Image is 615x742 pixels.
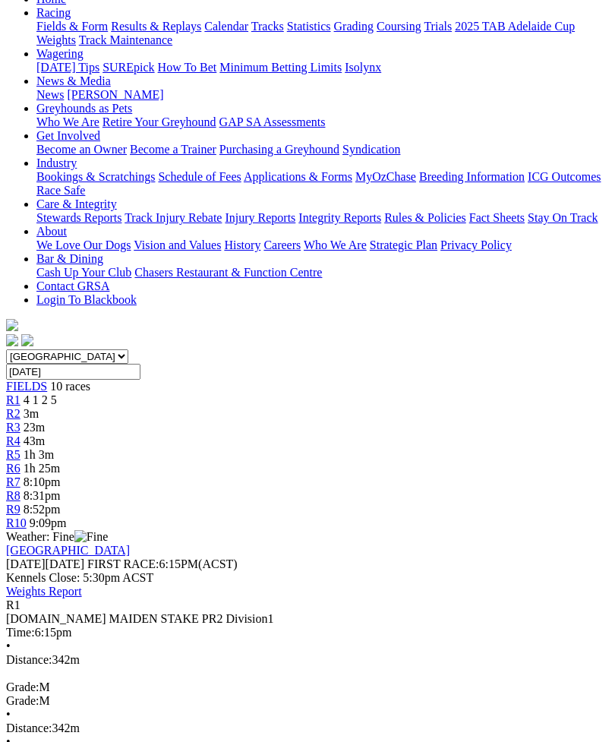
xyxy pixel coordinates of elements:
a: Track Injury Rebate [125,211,222,224]
a: Become an Owner [36,143,127,156]
a: Coursing [377,20,421,33]
a: History [224,238,260,251]
img: logo-grsa-white.png [6,319,18,331]
a: MyOzChase [355,170,416,183]
div: [DOMAIN_NAME] MAIDEN STAKE PR2 Division1 [6,612,609,626]
a: R3 [6,421,20,434]
a: [PERSON_NAME] [67,88,163,101]
span: R1 [6,598,20,611]
div: News & Media [36,88,609,102]
div: Get Involved [36,143,609,156]
a: About [36,225,67,238]
a: Fact Sheets [469,211,525,224]
a: GAP SA Assessments [219,115,326,128]
a: Statistics [287,20,331,33]
a: [GEOGRAPHIC_DATA] [6,544,130,557]
a: Minimum Betting Limits [219,61,342,74]
a: Stewards Reports [36,211,121,224]
a: SUREpick [102,61,154,74]
a: R1 [6,393,20,406]
a: Weights Report [6,585,82,598]
div: Industry [36,170,609,197]
span: Grade: [6,680,39,693]
a: How To Bet [158,61,217,74]
span: • [6,639,11,652]
span: 6:15PM(ACST) [87,557,238,570]
span: 1h 3m [24,448,54,461]
span: Time: [6,626,35,639]
a: Retire Your Greyhound [102,115,216,128]
span: 8:52pm [24,503,61,516]
span: 9:09pm [30,516,67,529]
div: 342m [6,653,609,667]
input: Select date [6,364,140,380]
a: [DATE] Tips [36,61,99,74]
div: Kennels Close: 5:30pm ACST [6,571,609,585]
a: Tracks [251,20,284,33]
a: Industry [36,156,77,169]
a: Weights [36,33,76,46]
div: Bar & Dining [36,266,609,279]
a: Breeding Information [419,170,525,183]
img: facebook.svg [6,334,18,346]
a: ICG Outcomes [528,170,601,183]
a: Careers [263,238,301,251]
div: Care & Integrity [36,211,609,225]
a: Syndication [342,143,400,156]
a: R8 [6,489,20,502]
span: 43m [24,434,45,447]
a: R10 [6,516,27,529]
a: Rules & Policies [384,211,466,224]
a: Login To Blackbook [36,293,137,306]
div: About [36,238,609,252]
a: Race Safe [36,184,85,197]
a: Track Maintenance [79,33,172,46]
a: Integrity Reports [298,211,381,224]
a: Bar & Dining [36,252,103,265]
a: Racing [36,6,71,19]
div: M [6,694,609,708]
span: FIRST RACE: [87,557,159,570]
a: Who We Are [304,238,367,251]
a: Injury Reports [225,211,295,224]
div: Greyhounds as Pets [36,115,609,129]
a: Purchasing a Greyhound [219,143,339,156]
img: Fine [74,530,108,544]
span: 4 1 2 5 [24,393,57,406]
a: R6 [6,462,20,475]
a: Contact GRSA [36,279,109,292]
a: Grading [334,20,374,33]
div: Racing [36,20,609,47]
a: R7 [6,475,20,488]
a: Trials [424,20,452,33]
span: 8:31pm [24,489,61,502]
span: Distance: [6,721,52,734]
a: Cash Up Your Club [36,266,131,279]
div: 342m [6,721,609,735]
a: 2025 TAB Adelaide Cup [455,20,575,33]
div: M [6,680,609,694]
span: 10 races [50,380,90,393]
a: Chasers Restaurant & Function Centre [134,266,322,279]
a: Privacy Policy [440,238,512,251]
span: R4 [6,434,20,447]
span: FIELDS [6,380,47,393]
span: Distance: [6,653,52,666]
a: Bookings & Scratchings [36,170,155,183]
a: Schedule of Fees [158,170,241,183]
a: News & Media [36,74,111,87]
a: News [36,88,64,101]
span: R9 [6,503,20,516]
a: Greyhounds as Pets [36,102,132,115]
span: Weather: Fine [6,530,108,543]
span: [DATE] [6,557,84,570]
a: R5 [6,448,20,461]
a: R2 [6,407,20,420]
span: 8:10pm [24,475,61,488]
